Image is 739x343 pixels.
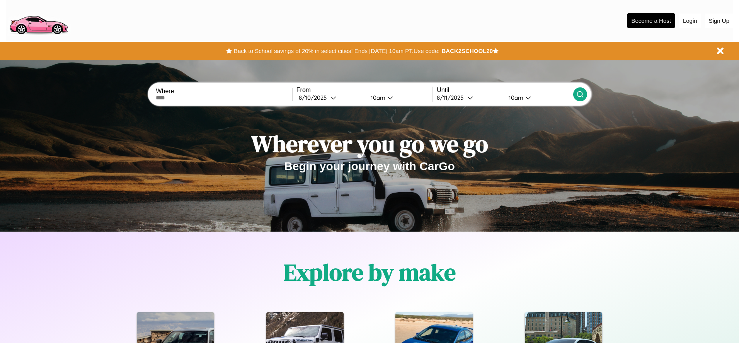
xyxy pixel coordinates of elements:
div: 10am [505,94,525,101]
button: 8/10/2025 [296,94,364,102]
div: 8 / 11 / 2025 [437,94,467,101]
button: Become a Host [627,13,675,28]
button: Back to School savings of 20% in select cities! Ends [DATE] 10am PT.Use code: [232,46,441,56]
h1: Explore by make [284,256,456,288]
label: Until [437,87,573,94]
button: 10am [502,94,573,102]
label: From [296,87,433,94]
b: BACK2SCHOOL20 [441,48,493,54]
img: logo [6,4,71,36]
button: Sign Up [705,14,733,28]
div: 8 / 10 / 2025 [299,94,330,101]
button: 10am [364,94,433,102]
button: Login [679,14,701,28]
div: 10am [367,94,387,101]
label: Where [156,88,292,95]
